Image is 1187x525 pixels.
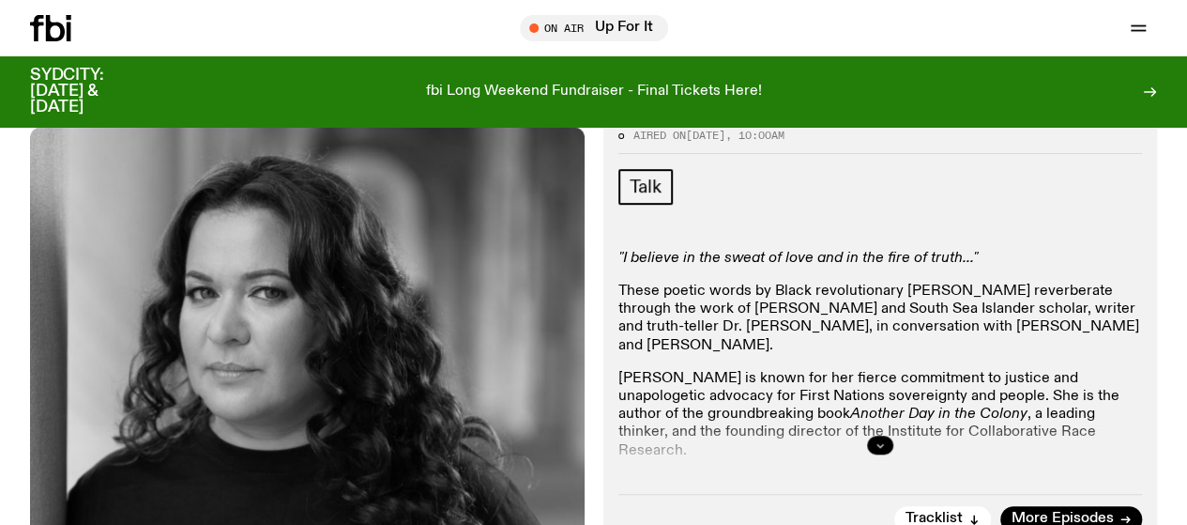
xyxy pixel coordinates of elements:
[686,128,725,143] span: [DATE]
[520,15,668,41] button: On AirUp For It
[618,370,1143,460] p: [PERSON_NAME] is known for her fierce commitment to justice and unapologetic advocacy for First N...
[725,128,784,143] span: , 10:00am
[426,84,762,100] p: fbi Long Weekend Fundraiser - Final Tickets Here!
[618,283,1143,355] p: These poetic words by Black revolutionary [PERSON_NAME] reverberate through the work of [PERSON_N...
[618,251,978,266] em: "I believe in the sweat of love and in the fire of truth..."
[30,68,150,116] h3: SYDCITY: [DATE] & [DATE]
[850,407,1027,422] em: Another Day in the Colony
[633,128,686,143] span: Aired on
[630,177,662,197] span: Talk
[618,169,673,205] a: Talk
